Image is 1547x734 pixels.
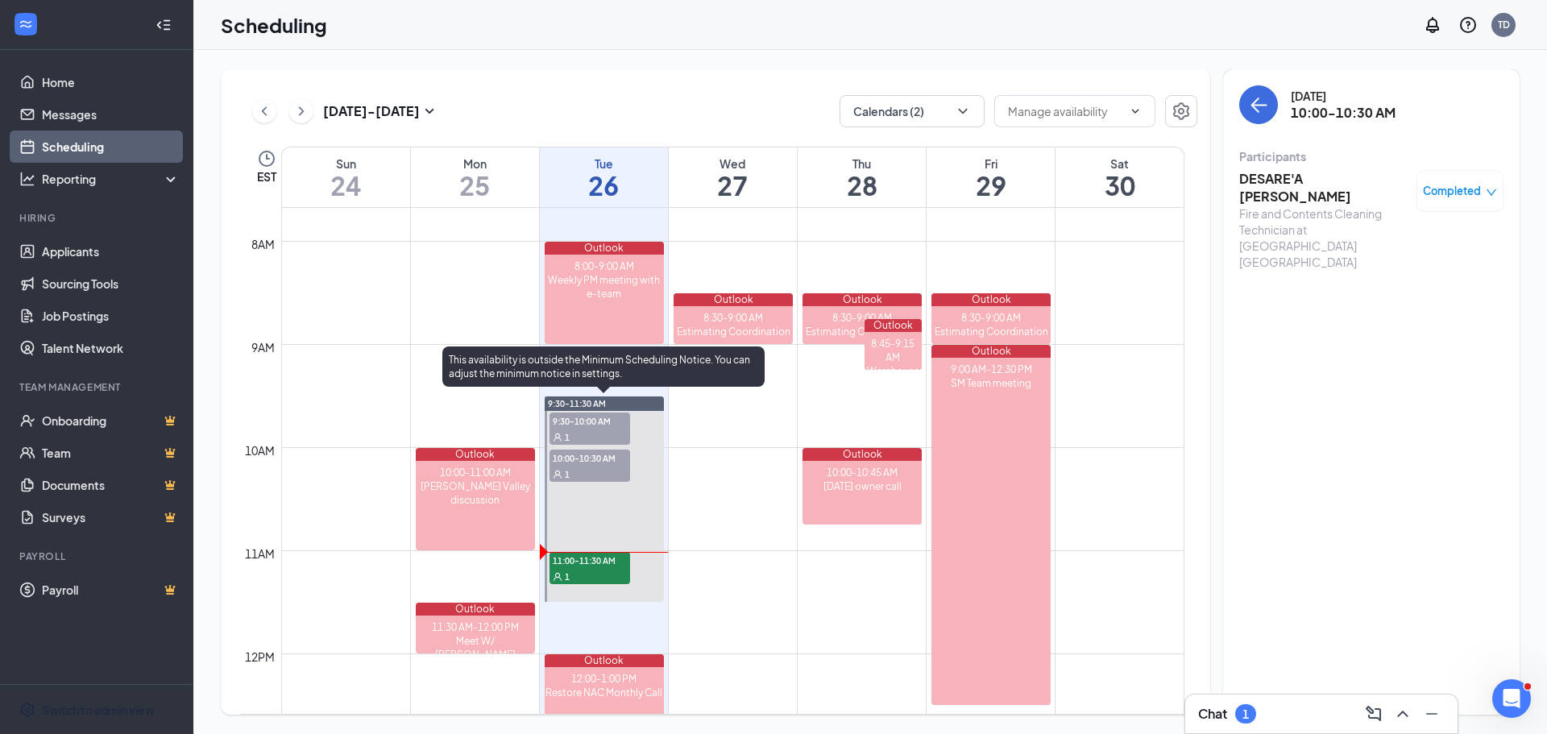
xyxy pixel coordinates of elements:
[442,346,765,387] div: This availability is outside the Minimum Scheduling Notice. You can adjust the minimum notice in ...
[1422,704,1441,724] svg: Minimize
[674,293,793,306] div: Outlook
[548,398,606,409] span: 9:30-11:30 AM
[289,99,313,123] button: ChevronRight
[1172,102,1191,121] svg: Settings
[540,156,668,172] div: Tue
[252,99,276,123] button: ChevronLeft
[1291,88,1396,104] div: [DATE]
[865,319,923,332] div: Outlook
[1198,705,1227,723] h3: Chat
[42,235,180,267] a: Applicants
[803,293,922,306] div: Outlook
[931,311,1051,325] div: 8:30-9:00 AM
[1393,704,1412,724] svg: ChevronUp
[1486,187,1497,198] span: down
[1458,15,1478,35] svg: QuestionInfo
[42,332,180,364] a: Talent Network
[1239,148,1503,164] div: Participants
[1423,183,1481,199] span: Completed
[42,98,180,131] a: Messages
[1165,95,1197,127] button: Settings
[420,102,439,121] svg: SmallChevronDown
[1056,172,1184,199] h1: 30
[803,311,922,325] div: 8:30-9:00 AM
[1364,704,1383,724] svg: ComposeMessage
[545,672,664,686] div: 12:00-1:00 PM
[1056,147,1184,207] a: August 30, 2025
[550,413,630,429] span: 9:30-10:00 AM
[1492,679,1531,718] iframe: Intercom live chat
[565,469,570,480] span: 1
[1291,104,1396,122] h3: 10:00-10:30 AM
[553,572,562,582] svg: User
[42,300,180,332] a: Job Postings
[545,259,664,273] div: 8:00-9:00 AM
[42,267,180,300] a: Sourcing Tools
[411,156,539,172] div: Mon
[257,149,276,168] svg: Clock
[674,325,793,338] div: Estimating Coordination
[42,574,180,606] a: PayrollCrown
[931,293,1051,306] div: Outlook
[865,364,923,419] div: Warehouse & supply ordering weekly call
[1249,95,1268,114] svg: ArrowLeft
[416,634,535,661] div: Meet W/ [PERSON_NAME]
[545,242,664,255] div: Outlook
[931,363,1051,376] div: 9:00 AM-12:30 PM
[955,103,971,119] svg: ChevronDown
[931,376,1051,390] div: SM Team meeting
[931,325,1051,338] div: Estimating Coordination
[1239,205,1408,270] div: Fire and Contents Cleaning Technician at [GEOGRAPHIC_DATA] [GEOGRAPHIC_DATA]
[803,325,922,338] div: Estimating Coordination
[156,17,172,33] svg: Collapse
[840,95,985,127] button: Calendars (2)ChevronDown
[565,432,570,443] span: 1
[550,450,630,466] span: 10:00-10:30 AM
[256,102,272,121] svg: ChevronLeft
[865,337,923,364] div: 8:45-9:15 AM
[248,338,278,356] div: 9am
[545,273,664,301] div: Weekly PM meeting with e-team
[293,102,309,121] svg: ChevronRight
[927,156,1055,172] div: Fri
[927,147,1055,207] a: August 29, 2025
[669,172,797,199] h1: 27
[242,545,278,562] div: 11am
[242,648,278,666] div: 12pm
[803,466,922,479] div: 10:00-10:45 AM
[221,11,327,39] h1: Scheduling
[416,448,535,461] div: Outlook
[42,437,180,469] a: TeamCrown
[553,470,562,479] svg: User
[416,466,535,479] div: 10:00-11:00 AM
[1361,701,1387,727] button: ComposeMessage
[1419,701,1445,727] button: Minimize
[1056,156,1184,172] div: Sat
[242,442,278,459] div: 10am
[669,156,797,172] div: Wed
[416,620,535,634] div: 11:30 AM-12:00 PM
[674,311,793,325] div: 8:30-9:00 AM
[1129,105,1142,118] svg: ChevronDown
[19,702,35,718] svg: Settings
[257,168,276,185] span: EST
[927,172,1055,199] h1: 29
[545,686,664,699] div: Restore NAC Monthly Call
[545,654,664,667] div: Outlook
[1242,707,1249,721] div: 1
[803,479,922,493] div: [DATE] owner call
[550,552,630,568] span: 11:00-11:30 AM
[18,16,34,32] svg: WorkstreamLogo
[42,404,180,437] a: OnboardingCrown
[42,131,180,163] a: Scheduling
[1008,102,1122,120] input: Manage availability
[1390,701,1416,727] button: ChevronUp
[282,147,410,207] a: August 24, 2025
[565,571,570,583] span: 1
[669,147,797,207] a: August 27, 2025
[1498,18,1510,31] div: TD
[282,172,410,199] h1: 24
[323,102,420,120] h3: [DATE] - [DATE]
[416,479,535,507] div: [PERSON_NAME] Valley discussion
